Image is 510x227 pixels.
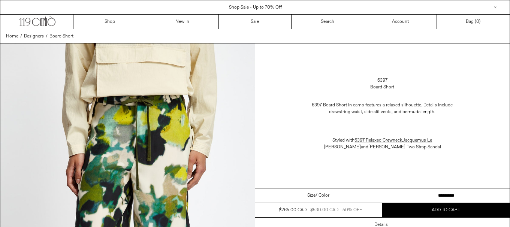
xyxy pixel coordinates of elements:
a: Account [364,15,437,29]
span: / [20,33,22,40]
a: Shop [73,15,146,29]
a: Bag () [437,15,510,29]
span: Add to cart [432,207,460,213]
button: Add to cart [382,203,510,217]
a: Home [6,33,18,40]
span: 0 [476,19,479,25]
span: Home [6,33,18,39]
span: 6397 Board Short in camo features a relaxed silhouette. Details include drawstring waist, side sl... [312,102,453,115]
a: Shop Sale - Up to 70% Off [229,4,282,10]
a: New In [146,15,219,29]
span: / [46,33,48,40]
div: 50% OFF [342,207,362,214]
a: 6397 Relaxed Crewneck [354,137,402,143]
a: Designers [24,33,44,40]
div: $265.00 CAD [279,207,307,214]
a: Sale [219,15,292,29]
span: Size [307,192,316,199]
span: / Color [316,192,329,199]
a: Board Short [49,33,73,40]
span: Board Short [49,33,73,39]
a: [PERSON_NAME] Two Strap Sandal [368,144,441,150]
div: Board Short [370,84,394,91]
span: Designers [24,33,44,39]
a: Search [292,15,364,29]
span: Styled with , and [324,137,441,150]
a: 6397 [377,77,387,84]
div: $530.00 CAD [310,207,338,214]
span: ) [476,18,480,25]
